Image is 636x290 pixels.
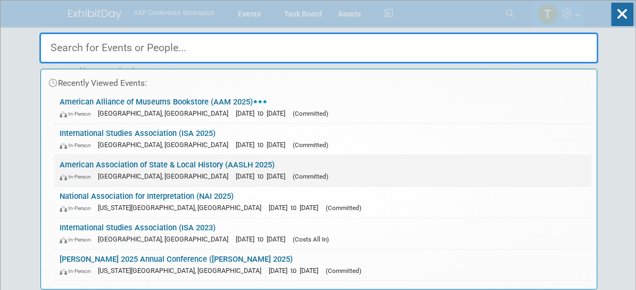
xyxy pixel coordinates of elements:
span: [GEOGRAPHIC_DATA], [GEOGRAPHIC_DATA] [98,235,234,243]
a: [PERSON_NAME] 2025 Annual Conference ([PERSON_NAME] 2025) In-Person [US_STATE][GEOGRAPHIC_DATA], ... [54,249,591,280]
div: Recently Viewed Events: [46,69,591,92]
span: (Committed) [326,204,361,212]
span: (Committed) [293,110,328,117]
span: In-Person [60,110,96,117]
span: In-Person [60,142,96,149]
span: [US_STATE][GEOGRAPHIC_DATA], [GEOGRAPHIC_DATA] [98,267,267,275]
span: [DATE] to [DATE] [236,141,291,149]
span: In-Person [60,268,96,275]
a: International Studies Association (ISA 2023) In-Person [GEOGRAPHIC_DATA], [GEOGRAPHIC_DATA] [DATE... [54,218,591,249]
span: In-Person [60,236,96,243]
a: International Studies Association (ISA 2025) In-Person [GEOGRAPHIC_DATA], [GEOGRAPHIC_DATA] [DATE... [54,124,591,155]
a: American Alliance of Museums Bookstore (AAM 2025) In-Person [GEOGRAPHIC_DATA], [GEOGRAPHIC_DATA] ... [54,92,591,123]
span: [US_STATE][GEOGRAPHIC_DATA], [GEOGRAPHIC_DATA] [98,204,267,212]
span: (Committed) [326,267,361,275]
span: [GEOGRAPHIC_DATA], [GEOGRAPHIC_DATA] [98,172,234,180]
span: [DATE] to [DATE] [269,204,324,212]
span: [DATE] to [DATE] [236,235,291,243]
a: National Association for Interpretation (NAI 2025) In-Person [US_STATE][GEOGRAPHIC_DATA], [GEOGRA... [54,187,591,217]
input: Search for Events or People... [39,33,598,63]
span: [GEOGRAPHIC_DATA], [GEOGRAPHIC_DATA] [98,109,234,117]
a: American Association of State & Local History (AASLH 2025) In-Person [GEOGRAPHIC_DATA], [GEOGRAPH... [54,155,591,186]
span: [DATE] to [DATE] [236,109,291,117]
span: (Committed) [293,141,328,149]
span: [DATE] to [DATE] [269,267,324,275]
span: In-Person [60,173,96,180]
span: In-Person [60,205,96,212]
span: (Committed) [293,173,328,180]
span: (Costs All In) [293,236,329,243]
span: [GEOGRAPHIC_DATA], [GEOGRAPHIC_DATA] [98,141,234,149]
span: [DATE] to [DATE] [236,172,291,180]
